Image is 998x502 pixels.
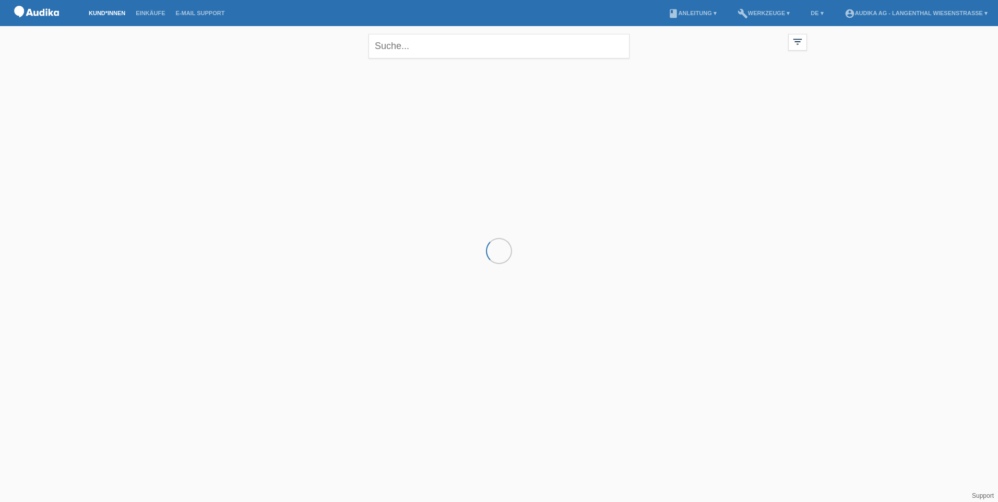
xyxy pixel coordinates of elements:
[668,8,679,19] i: book
[10,20,63,28] a: POS — MF Group
[972,492,994,499] a: Support
[805,10,828,16] a: DE ▾
[369,34,629,58] input: Suche...
[839,10,993,16] a: account_circleAudika AG - Langenthal Wiesenstrasse ▾
[84,10,130,16] a: Kund*innen
[663,10,722,16] a: bookAnleitung ▾
[845,8,855,19] i: account_circle
[732,10,795,16] a: buildWerkzeuge ▾
[171,10,230,16] a: E-Mail Support
[130,10,170,16] a: Einkäufe
[738,8,748,19] i: build
[792,36,803,47] i: filter_list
